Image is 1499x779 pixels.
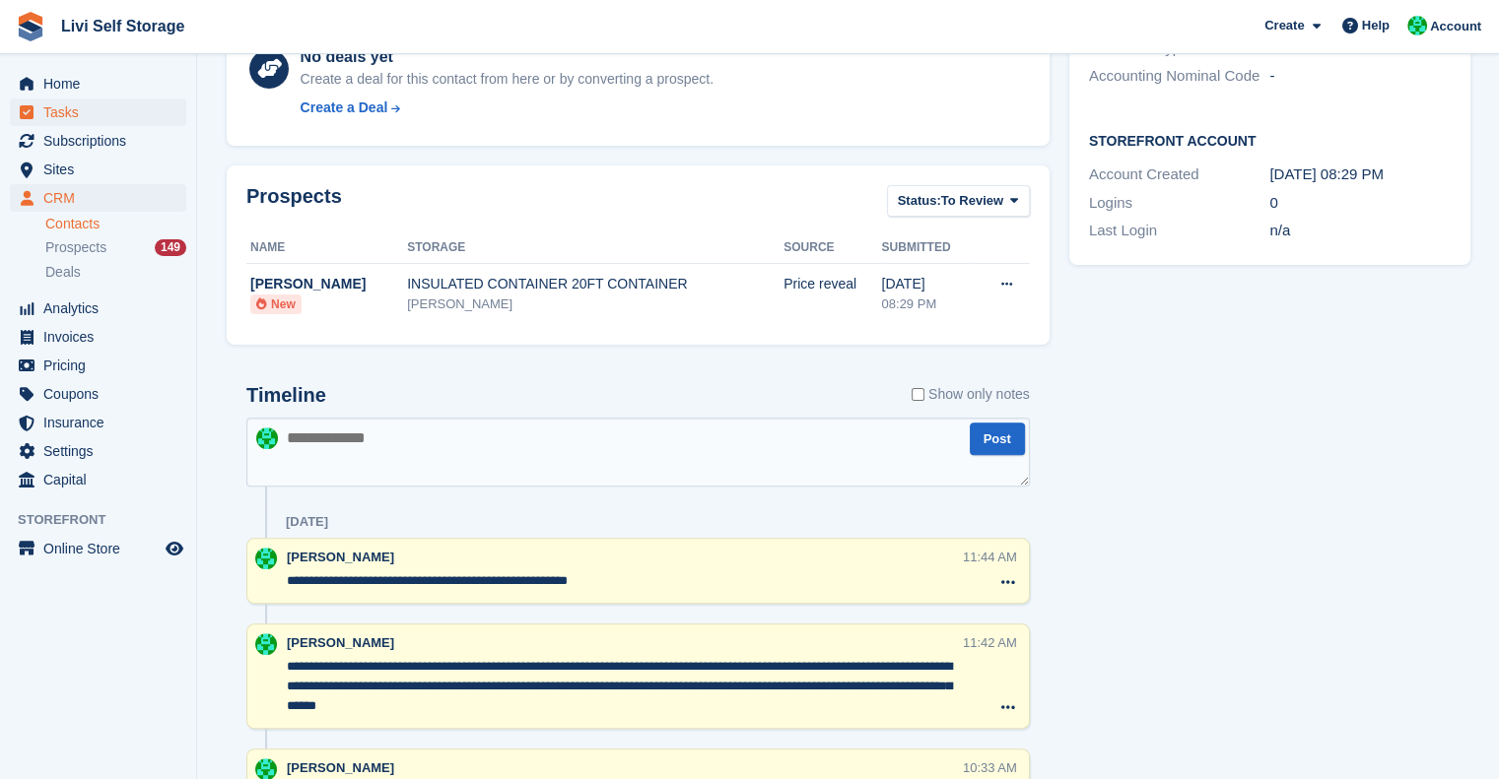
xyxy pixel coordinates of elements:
[1269,192,1451,215] div: 0
[301,97,714,118] a: Create a Deal
[301,45,714,69] div: No deals yet
[941,191,1003,211] span: To Review
[16,12,45,41] img: stora-icon-8386f47178a22dfd0bd8f6a31ec36ba5ce8667c1dd55bd0f319d3a0aa187defe.svg
[301,69,714,90] div: Create a deal for this contact from here or by converting a prospect.
[963,548,1017,566] div: 11:44 AM
[43,437,162,465] span: Settings
[10,323,186,351] a: menu
[43,127,162,155] span: Subscriptions
[10,70,186,97] a: menu
[1269,65,1451,88] div: -
[912,384,1030,405] label: Show only notes
[10,380,186,408] a: menu
[10,127,186,155] a: menu
[1269,220,1451,242] div: n/a
[1089,220,1270,242] div: Last Login
[898,191,941,211] span: Status:
[53,10,192,42] a: Livi Self Storage
[45,262,186,283] a: Deals
[246,232,407,264] th: Name
[1362,16,1390,35] span: Help
[407,294,784,314] div: [PERSON_NAME]
[887,185,1030,218] button: Status: To Review
[10,535,186,562] a: menu
[407,232,784,264] th: Storage
[10,437,186,465] a: menu
[45,263,81,282] span: Deals
[912,384,924,405] input: Show only notes
[18,510,196,530] span: Storefront
[163,537,186,560] a: Preview store
[256,427,278,449] img: Joe Robertson
[43,380,162,408] span: Coupons
[43,535,162,562] span: Online Store
[43,352,162,379] span: Pricing
[881,294,974,314] div: 08:29 PM
[963,758,1017,777] div: 10:33 AM
[43,323,162,351] span: Invoices
[1430,17,1481,36] span: Account
[255,548,277,569] img: Joe Robertson
[287,760,394,775] span: [PERSON_NAME]
[10,352,186,379] a: menu
[1089,163,1270,186] div: Account Created
[10,294,186,322] a: menu
[10,184,186,212] a: menu
[10,98,186,126] a: menu
[970,422,1025,455] button: Post
[407,274,784,294] div: INSULATED CONTAINER 20FT CONTAINER
[784,232,881,264] th: Source
[45,238,106,257] span: Prospects
[43,156,162,183] span: Sites
[43,70,162,97] span: Home
[1264,16,1304,35] span: Create
[246,185,342,222] h2: Prospects
[784,274,881,294] div: Price reveal
[881,232,974,264] th: Submitted
[250,274,407,294] div: [PERSON_NAME]
[255,633,277,655] img: Joe Robertson
[45,237,186,258] a: Prospects 149
[155,239,186,256] div: 149
[1269,163,1451,186] div: [DATE] 08:29 PM
[1089,130,1451,150] h2: Storefront Account
[287,550,394,564] span: [PERSON_NAME]
[250,294,302,314] li: New
[45,215,186,233] a: Contacts
[43,294,162,322] span: Analytics
[963,633,1017,652] div: 11:42 AM
[10,156,186,183] a: menu
[287,635,394,650] span: [PERSON_NAME]
[43,184,162,212] span: CRM
[43,98,162,126] span: Tasks
[10,466,186,493] a: menu
[301,97,388,118] div: Create a Deal
[1089,192,1270,215] div: Logins
[43,466,162,493] span: Capital
[1089,65,1270,88] div: Accounting Nominal Code
[10,409,186,436] a: menu
[246,384,326,407] h2: Timeline
[881,274,974,294] div: [DATE]
[1407,16,1427,35] img: Joe Robertson
[43,409,162,436] span: Insurance
[286,514,328,530] div: [DATE]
